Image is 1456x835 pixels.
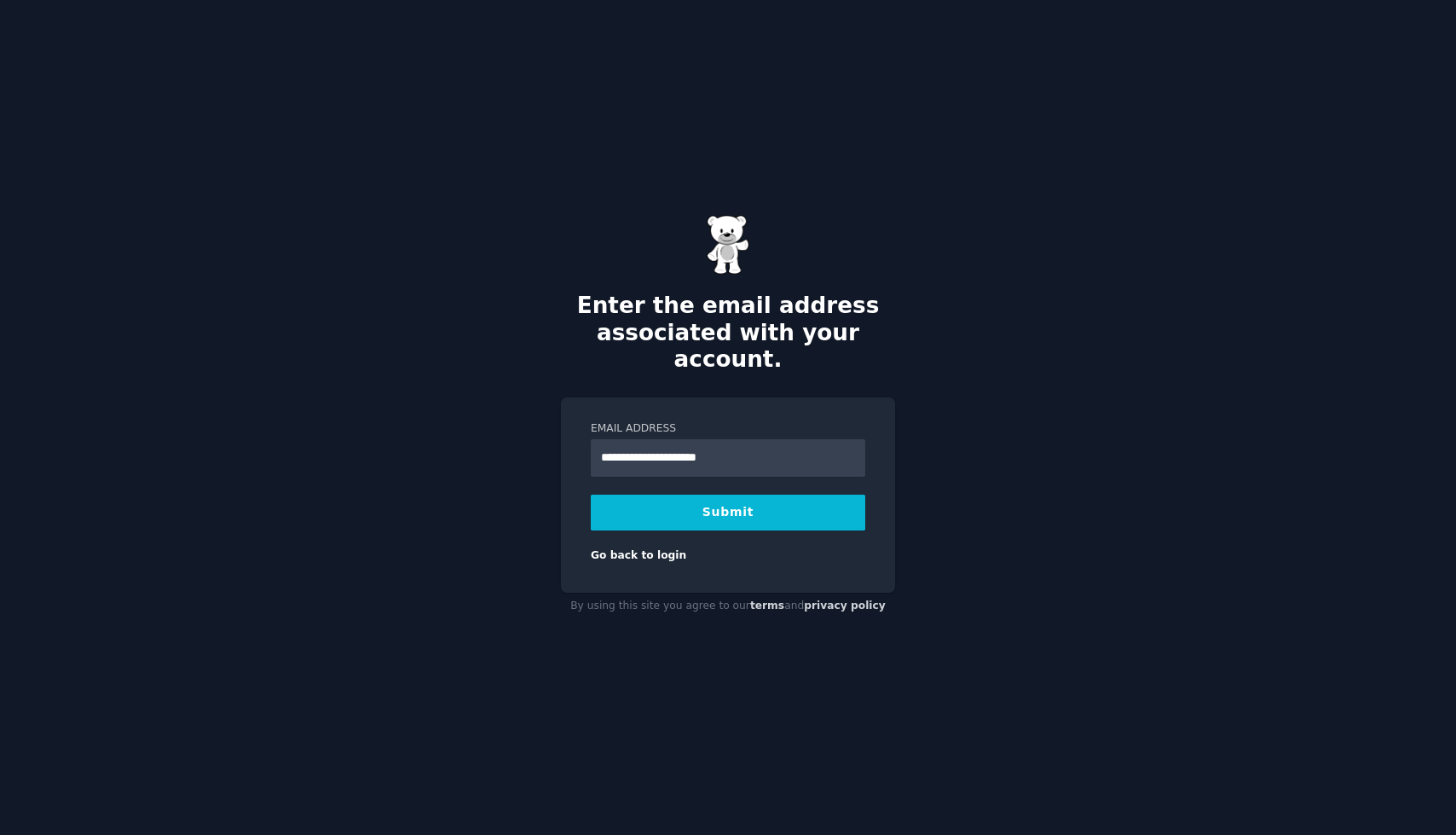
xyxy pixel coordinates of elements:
a: privacy policy [804,600,886,612]
h2: Enter the email address associated with your account. [561,293,895,374]
label: Email Address [591,421,865,437]
button: Submit [591,495,865,531]
a: Go back to login [591,549,686,561]
img: Gummy Bear [707,215,749,275]
div: By using this site you agree to our and [561,593,895,620]
a: terms [750,600,784,612]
